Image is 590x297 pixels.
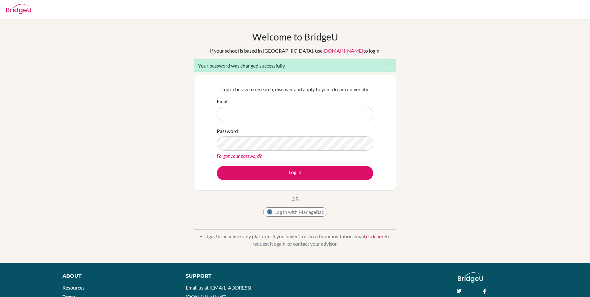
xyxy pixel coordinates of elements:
a: click here [366,233,386,239]
div: Your password was changed successfully. [194,59,396,72]
p: BridgeU is an invite only platform. If you haven’t received your invitation email, to request it ... [194,233,396,247]
p: Log in below to research, discover and apply to your dream university. [217,86,373,93]
div: About [63,272,172,280]
button: Log in [217,166,373,180]
a: Forgot your password? [217,153,262,159]
a: [DOMAIN_NAME] [323,48,363,54]
label: Email [217,98,229,105]
div: Support [186,272,288,280]
p: OR [291,195,299,203]
div: If your school is based in [GEOGRAPHIC_DATA], use to login. [210,47,380,54]
h1: Welcome to BridgeU [252,31,338,42]
img: logo_white@2x-f4f0deed5e89b7ecb1c2cc34c3e3d731f90f0f143d5ea2071677605dd97b5244.png [458,272,483,283]
a: Resources [63,285,85,290]
button: Log in with ManageBac [263,207,327,217]
button: Close [383,59,396,69]
label: Password [217,127,238,135]
i: close [387,62,392,66]
img: Bridge-U [6,4,31,14]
